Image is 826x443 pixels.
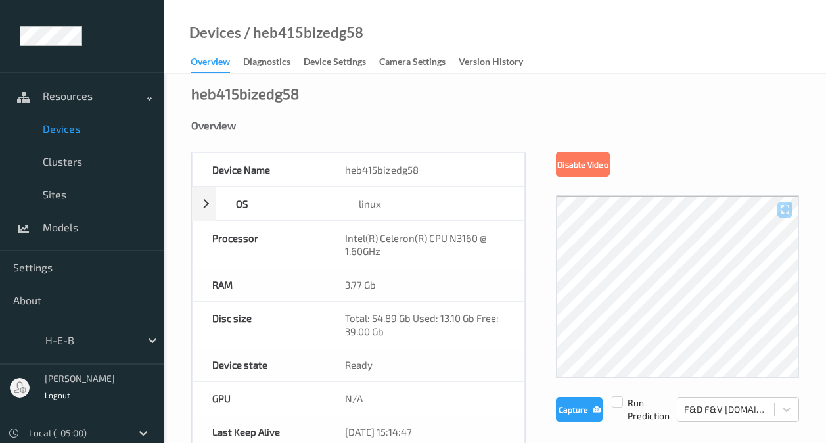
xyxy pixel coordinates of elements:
div: linux [339,187,524,220]
div: Overview [191,119,799,132]
div: Overview [191,55,230,73]
a: Device Settings [304,53,379,72]
div: N/A [325,382,524,415]
div: Device Settings [304,55,366,72]
div: Diagnostics [243,55,290,72]
div: Processor [193,221,325,268]
div: OSlinux [192,187,525,221]
div: Intel(R) Celeron(R) CPU N3160 @ 1.60GHz [325,221,524,268]
a: Camera Settings [379,53,459,72]
button: Capture [556,397,603,422]
div: heb415bizedg58 [191,87,299,100]
div: Total: 54.89 Gb Used: 13.10 Gb Free: 39.00 Gb [325,302,524,348]
div: Device Name [193,153,325,186]
div: OS [216,187,340,220]
span: Run Prediction [603,396,677,423]
a: Version History [459,53,536,72]
a: Devices [189,26,241,39]
div: Camera Settings [379,55,446,72]
button: Disable Video [556,152,610,177]
div: Device state [193,348,325,381]
div: / heb415bizedg58 [241,26,363,39]
a: Diagnostics [243,53,304,72]
div: heb415bizedg58 [325,153,524,186]
div: RAM [193,268,325,301]
div: Version History [459,55,523,72]
div: Ready [325,348,524,381]
div: 3.77 Gb [325,268,524,301]
a: Overview [191,53,243,73]
div: GPU [193,382,325,415]
div: Disc size [193,302,325,348]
